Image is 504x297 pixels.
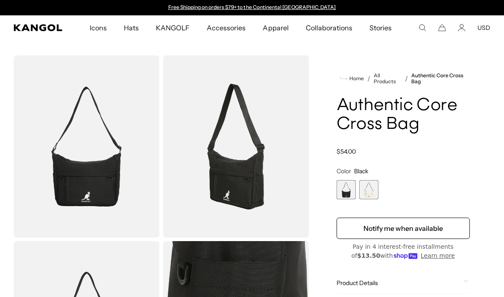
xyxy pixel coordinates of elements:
[369,15,392,40] span: Stories
[81,15,115,40] a: Icons
[254,15,297,40] a: Apparel
[168,4,336,10] a: Free Shipping on orders $79+ to the Continental [GEOGRAPHIC_DATA]
[337,218,470,239] button: Notify me when available
[359,180,378,199] div: 2 of 2
[156,15,190,40] span: KANGOLF
[14,55,160,238] img: color-black
[361,15,400,40] a: Stories
[337,96,470,134] h1: Authentic Core Cross Bag
[458,24,466,32] a: Account
[164,4,340,11] div: 1 of 2
[359,180,378,199] label: Ivory
[198,15,254,40] a: Accessories
[354,167,368,175] span: Black
[337,148,356,155] span: $54.00
[90,15,107,40] span: Icons
[263,15,288,40] span: Apparel
[164,4,340,11] slideshow-component: Announcement bar
[411,73,470,84] a: Authentic Core Cross Bag
[478,24,490,32] button: USD
[337,180,356,199] div: 1 of 2
[340,75,364,82] a: Home
[124,15,139,40] span: Hats
[364,73,370,84] li: /
[337,73,470,84] nav: breadcrumbs
[348,76,364,82] span: Home
[401,73,408,84] li: /
[337,167,351,175] span: Color
[337,180,356,199] label: Black
[297,15,361,40] a: Collaborations
[438,24,446,32] button: Cart
[163,55,309,238] img: color-black
[337,279,460,287] span: Product Details
[306,15,352,40] span: Collaborations
[419,24,426,32] summary: Search here
[14,24,63,31] a: Kangol
[115,15,147,40] a: Hats
[147,15,198,40] a: KANGOLF
[374,73,401,84] a: All Products
[207,15,246,40] span: Accessories
[164,4,340,11] div: Announcement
